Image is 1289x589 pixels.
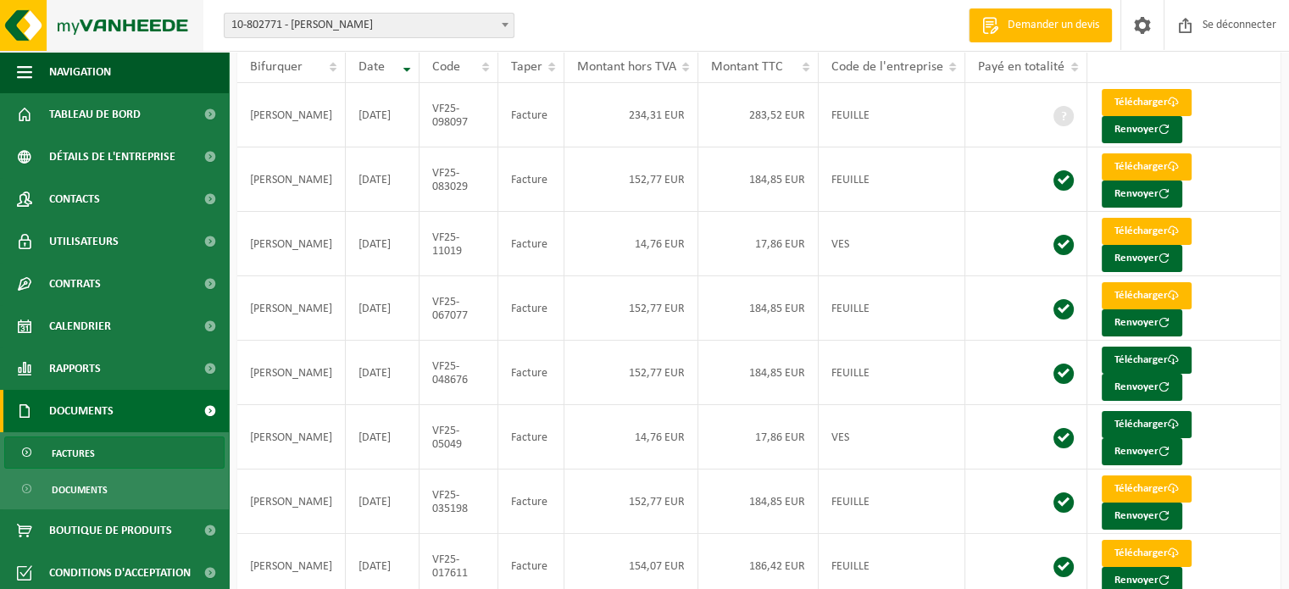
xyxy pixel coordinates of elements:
[1114,253,1158,264] font: Renvoyer
[49,236,119,248] font: Utilisateurs
[1114,446,1158,457] font: Renvoyer
[52,449,95,459] font: Factures
[511,60,542,74] font: Taper
[511,431,547,444] font: Facture
[749,174,805,186] font: 184,85 EUR
[511,496,547,508] font: Facture
[49,567,191,580] font: Conditions d'acceptation
[358,174,391,186] font: [DATE]
[635,238,685,251] font: 14,76 EUR
[1102,503,1182,530] button: Renvoyer
[1008,19,1099,31] font: Demander un devis
[224,13,514,38] span: 10-802771 - PEETERS CEDRIC - BONCELLES
[250,238,332,251] font: [PERSON_NAME]
[358,303,391,315] font: [DATE]
[1114,575,1158,586] font: Renvoyer
[358,109,391,122] font: [DATE]
[577,60,676,74] font: Montant hors TVA
[1114,161,1168,172] font: Télécharger
[49,151,175,164] font: Détails de l'entreprise
[358,238,391,251] font: [DATE]
[49,66,111,79] font: Navigation
[511,174,547,186] font: Facture
[749,496,805,508] font: 184,85 EUR
[1102,438,1182,465] button: Renvoyer
[52,486,108,496] font: Documents
[432,60,460,74] font: Code
[1102,540,1192,567] a: Télécharger
[629,174,685,186] font: 152,77 EUR
[1102,475,1192,503] a: Télécharger
[831,496,870,508] font: FEUILLE
[1114,317,1158,328] font: Renvoyer
[1114,510,1158,521] font: Renvoyer
[1102,309,1182,336] button: Renvoyer
[1114,547,1168,558] font: Télécharger
[511,109,547,122] font: Facture
[1114,124,1158,135] font: Renvoyer
[978,60,1064,74] font: Payé en totalité
[511,560,547,573] font: Facture
[1114,483,1168,494] font: Télécharger
[432,231,462,258] font: VF25-11019
[49,320,111,333] font: Calendrier
[629,367,685,380] font: 152,77 EUR
[250,109,332,122] font: [PERSON_NAME]
[49,525,172,537] font: Boutique de produits
[1114,381,1158,392] font: Renvoyer
[629,109,685,122] font: 234,31 EUR
[231,19,373,31] font: 10-802771 - [PERSON_NAME]
[831,560,870,573] font: FEUILLE
[225,14,514,37] span: 10-802771 - PEETERS CEDRIC - BONCELLES
[1114,97,1168,108] font: Télécharger
[49,108,141,121] font: Tableau de bord
[250,303,332,315] font: [PERSON_NAME]
[1114,354,1168,365] font: Télécharger
[755,238,805,251] font: 17,86 EUR
[1203,19,1276,31] font: Se déconnecter
[432,425,462,451] font: VF25-05049
[969,8,1112,42] a: Demander un devis
[511,367,547,380] font: Facture
[755,431,805,444] font: 17,86 EUR
[358,496,391,508] font: [DATE]
[250,60,303,74] font: Bifurquer
[831,109,870,122] font: FEUILLE
[1114,225,1168,236] font: Télécharger
[432,489,468,515] font: VF25-035198
[1102,374,1182,401] button: Renvoyer
[511,238,547,251] font: Facture
[250,560,332,573] font: [PERSON_NAME]
[49,193,100,206] font: Contacts
[511,303,547,315] font: Facture
[635,431,685,444] font: 14,76 EUR
[749,367,805,380] font: 184,85 EUR
[49,405,114,418] font: Documents
[49,363,101,375] font: Rapports
[250,496,332,508] font: [PERSON_NAME]
[250,431,332,444] font: [PERSON_NAME]
[432,296,468,322] font: VF25-067077
[1102,282,1192,309] a: Télécharger
[711,60,783,74] font: Montant TTC
[1102,116,1182,143] button: Renvoyer
[831,303,870,315] font: FEUILLE
[629,560,685,573] font: 154,07 EUR
[831,238,849,251] font: VES
[250,174,332,186] font: [PERSON_NAME]
[1102,89,1192,116] a: Télécharger
[831,60,943,74] font: Code de l'entreprise
[1102,245,1182,272] button: Renvoyer
[358,60,385,74] font: Date
[1114,188,1158,199] font: Renvoyer
[358,560,391,573] font: [DATE]
[358,431,391,444] font: [DATE]
[749,303,805,315] font: 184,85 EUR
[831,174,870,186] font: FEUILLE
[749,109,805,122] font: 283,52 EUR
[1102,218,1192,245] a: Télécharger
[4,436,225,469] a: Factures
[1114,419,1168,430] font: Télécharger
[629,303,685,315] font: 152,77 EUR
[432,103,468,129] font: VF25-098097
